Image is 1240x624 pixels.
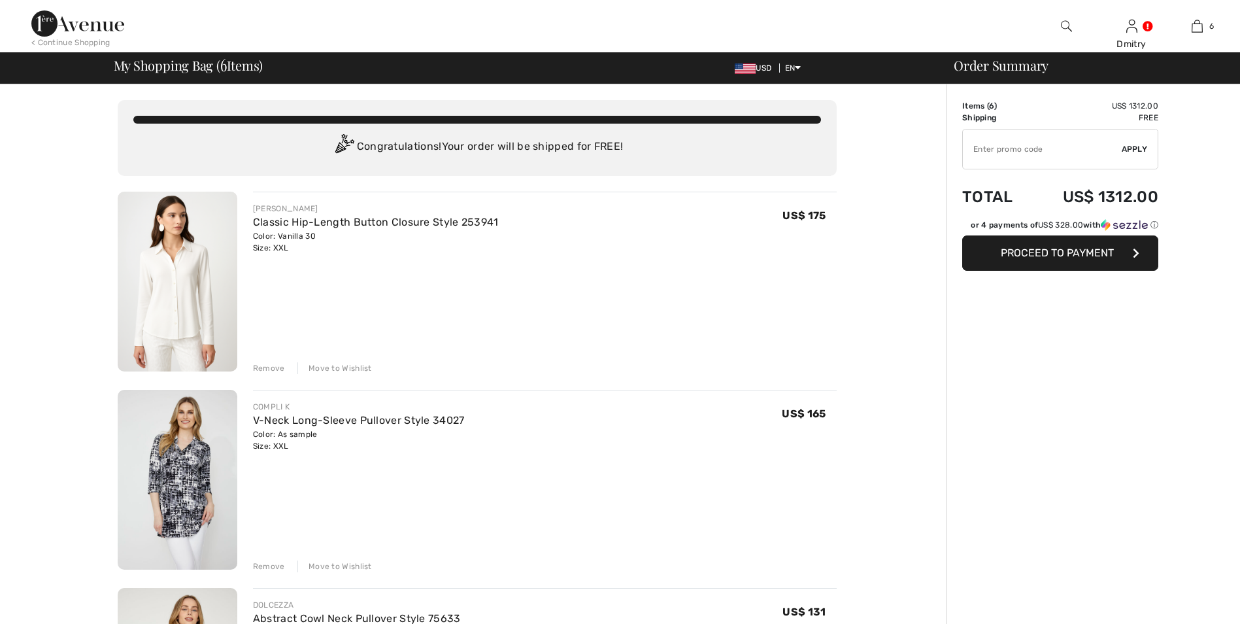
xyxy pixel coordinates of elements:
div: Order Summary [938,59,1232,72]
a: 6 [1165,18,1229,34]
div: < Continue Shopping [31,37,110,48]
td: Total [962,175,1030,219]
span: US$ 165 [782,407,826,420]
img: Sezzle [1101,219,1148,231]
img: 1ère Avenue [31,10,124,37]
img: My Bag [1192,18,1203,34]
div: or 4 payments ofUS$ 328.00withSezzle Click to learn more about Sezzle [962,219,1158,235]
img: Classic Hip-Length Button Closure Style 253941 [118,192,237,372]
td: Shipping [962,112,1030,124]
img: V-Neck Long-Sleeve Pullover Style 34027 [118,390,237,570]
span: 6 [989,101,994,111]
td: Free [1030,112,1158,124]
span: Proceed to Payment [1001,247,1114,259]
input: Promo code [963,130,1122,169]
span: EN [785,63,801,73]
img: US Dollar [735,63,756,74]
span: US$ 175 [782,209,826,222]
td: US$ 1312.00 [1030,100,1158,112]
img: My Info [1126,18,1137,34]
img: search the website [1061,18,1072,34]
div: Remove [253,362,285,374]
div: COMPLI K [253,401,465,413]
div: DOLCEZZA [253,599,461,611]
span: My Shopping Bag ( Items) [114,59,263,72]
div: Dmitry [1099,37,1164,51]
a: Sign In [1126,20,1137,32]
div: Move to Wishlist [297,561,372,572]
div: Remove [253,561,285,572]
span: 6 [1209,20,1214,32]
div: Congratulations! Your order will be shipped for FREE! [133,134,821,160]
td: US$ 1312.00 [1030,175,1158,219]
span: US$ 328.00 [1038,220,1083,230]
span: 6 [220,56,227,73]
div: or 4 payments of with [971,219,1158,231]
span: US$ 131 [782,606,826,618]
img: Congratulation2.svg [331,134,357,160]
button: Proceed to Payment [962,235,1158,271]
span: USD [735,63,777,73]
a: V-Neck Long-Sleeve Pullover Style 34027 [253,414,465,426]
span: Apply [1122,143,1148,155]
td: Items ( ) [962,100,1030,112]
div: [PERSON_NAME] [253,203,499,215]
div: Color: Vanilla 30 Size: XXL [253,230,499,254]
div: Move to Wishlist [297,362,372,374]
div: Color: As sample Size: XXL [253,428,465,452]
a: Classic Hip-Length Button Closure Style 253941 [253,216,499,228]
